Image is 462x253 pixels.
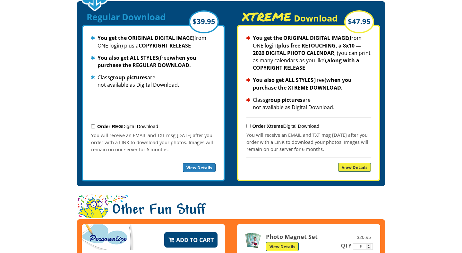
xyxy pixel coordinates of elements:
label: QTY [340,243,352,249]
label: Digital Download [252,123,319,129]
p: You will receive an EMAIL and TXT msg [DATE] after you order with a LINK to download your photos.... [91,132,216,153]
strong: You get the ORIGINAL DIGITAL IMAGE [253,34,348,41]
li: Class are not available as Digital Download. [246,96,371,111]
a: View Details [266,242,299,251]
strong: when you purchase the REGULAR DOWNLOAD. [98,54,196,69]
label: Digital Download [97,124,158,129]
strong: group pictures [265,96,303,103]
strong: Photo Magnet Set [266,233,318,240]
div: $39.95 [189,10,219,33]
strong: Order Xtreme [252,123,283,129]
button: Add to Cart [164,232,218,248]
strong: You also get ALL STYLES [253,76,313,83]
a: View Details [183,163,216,172]
strong: COPYRIGHT RELEASE [139,42,191,49]
span: Download [294,12,338,24]
a: View Details [338,163,371,172]
span: $20.95 [355,234,373,241]
strong: group pictures [110,74,147,81]
li: (free) [91,54,216,69]
strong: You also get ALL STYLES [98,54,158,61]
li: (free) [246,76,371,91]
strong: plus free RETOUCHING, a 8x10 — 2026 DIGITAL PHOTO CALENDAR [253,42,361,57]
strong: You get the ORIGINAL DIGITAL IMAGE [98,34,193,41]
p: You will receive an EMAIL and TXT msg [DATE] after you order with a LINK to download your photos.... [246,131,371,153]
div: $47.95 [344,10,374,33]
h1: Other Fun Stuff [77,194,385,228]
strong: Order REG [97,124,122,129]
span: Regular Download [87,11,166,23]
span: XTREME [242,12,292,22]
li: (from ONE login) plus a [91,34,216,49]
strong: along with a COPYRIGHT RELEASE [253,57,359,71]
img: Photo Magnet Set [244,232,261,249]
li: Class are not available as Digital Download. [91,74,216,89]
li: (from ONE login) , (you can print as many calendars as you like), [246,34,371,72]
strong: when you purchase the XTREME DOWNLOAD. [253,76,352,91]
